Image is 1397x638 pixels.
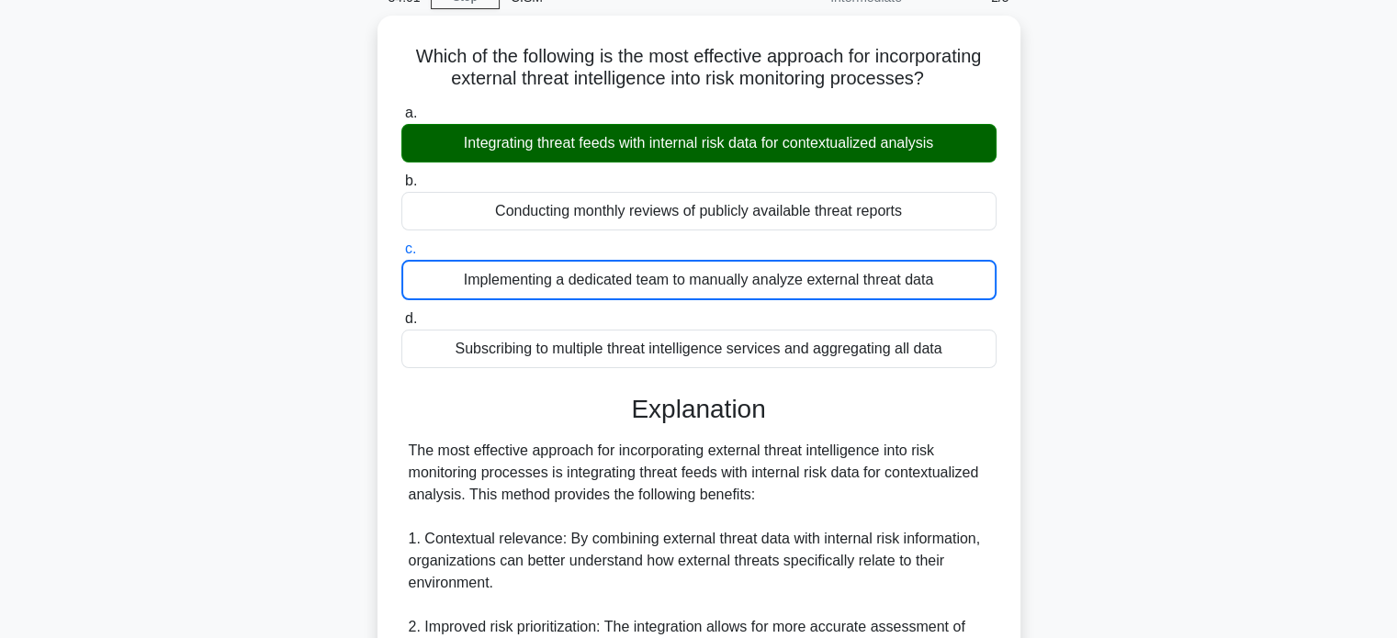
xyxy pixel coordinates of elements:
[401,124,997,162] div: Integrating threat feeds with internal risk data for contextualized analysis
[405,241,416,256] span: c.
[401,330,997,368] div: Subscribing to multiple threat intelligence services and aggregating all data
[401,260,997,300] div: Implementing a dedicated team to manually analyze external threat data
[401,192,997,230] div: Conducting monthly reviews of publicly available threat reports
[405,310,417,326] span: d.
[412,394,986,425] h3: Explanation
[405,105,417,120] span: a.
[405,173,417,188] span: b.
[400,45,998,91] h5: Which of the following is the most effective approach for incorporating external threat intellige...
